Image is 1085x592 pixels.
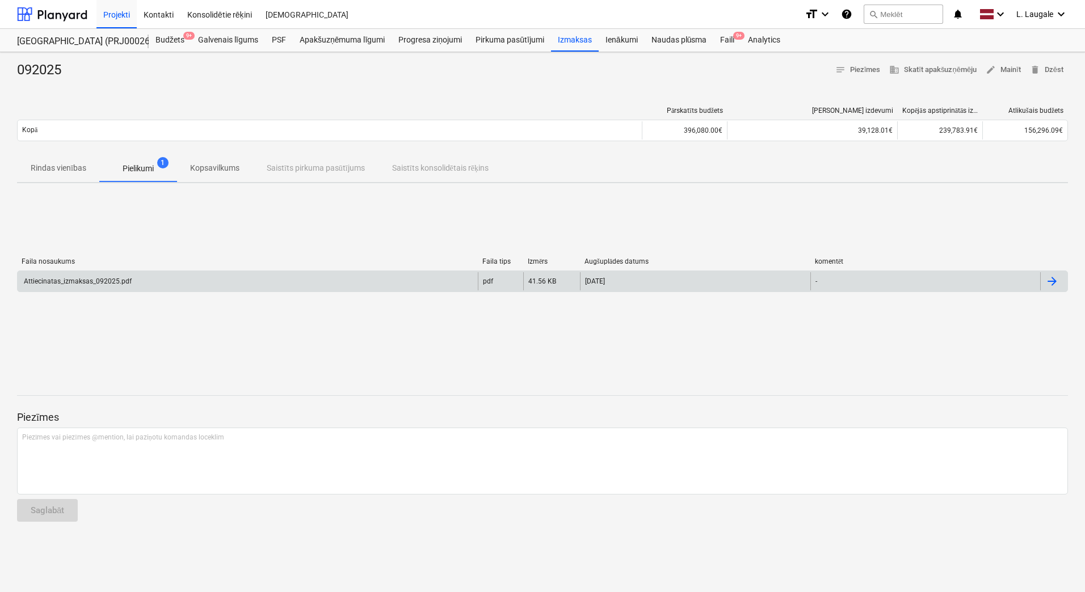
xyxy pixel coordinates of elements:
[732,107,893,115] div: [PERSON_NAME] izdevumi
[732,126,893,134] div: 39,128.01€
[642,121,727,139] div: 396,080.00€
[265,29,293,52] a: PSF
[482,257,519,265] div: Faila tips
[1030,65,1040,75] span: delete
[986,65,996,75] span: edit
[17,36,135,48] div: [GEOGRAPHIC_DATA] (PRJ0002627, K-1 un K-2(2.kārta) 2601960
[902,107,978,115] div: Kopējās apstiprinātās izmaksas
[551,29,599,52] a: Izmaksas
[897,121,982,139] div: 239,783.91€
[713,29,741,52] a: Faili9+
[190,162,239,174] p: Kopsavilkums
[191,29,265,52] a: Galvenais līgums
[528,277,556,285] div: 41.56 KB
[22,257,473,265] div: Faila nosaukums
[149,29,191,52] div: Budžets
[831,61,885,79] button: Piezīmes
[815,257,1036,266] div: komentēt
[835,64,881,77] span: Piezīmes
[981,61,1025,79] button: Mainīt
[1028,538,1085,592] iframe: Chat Widget
[645,29,714,52] a: Naudas plūsma
[987,107,1063,115] div: Atlikušais budžets
[183,32,195,40] span: 9+
[647,107,723,115] div: Pārskatīts budžets
[1024,126,1063,134] span: 156,296.09€
[835,65,846,75] span: notes
[17,61,70,79] div: 092025
[22,125,37,135] p: Kopā
[149,29,191,52] a: Budžets9+
[31,162,86,174] p: Rindas vienības
[293,29,392,52] a: Apakšuzņēmuma līgumi
[986,64,1021,77] span: Mainīt
[713,29,741,52] div: Faili
[157,157,169,168] span: 1
[1030,64,1063,77] span: Dzēst
[17,411,1068,424] p: Piezīmes
[889,64,977,77] span: Skatīt apakšuzņēmēju
[22,277,132,285] div: Attiecinatas_izmaksas_092025.pdf
[483,277,493,285] div: pdf
[123,163,154,175] p: Pielikumi
[599,29,645,52] a: Ienākumi
[469,29,551,52] a: Pirkuma pasūtījumi
[885,61,981,79] button: Skatīt apakšuzņēmēju
[584,257,806,266] div: Augšuplādes datums
[392,29,469,52] a: Progresa ziņojumi
[528,257,575,266] div: Izmērs
[815,277,817,285] div: -
[741,29,787,52] a: Analytics
[889,65,899,75] span: business
[733,32,745,40] span: 9+
[585,277,605,285] div: [DATE]
[1025,61,1068,79] button: Dzēst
